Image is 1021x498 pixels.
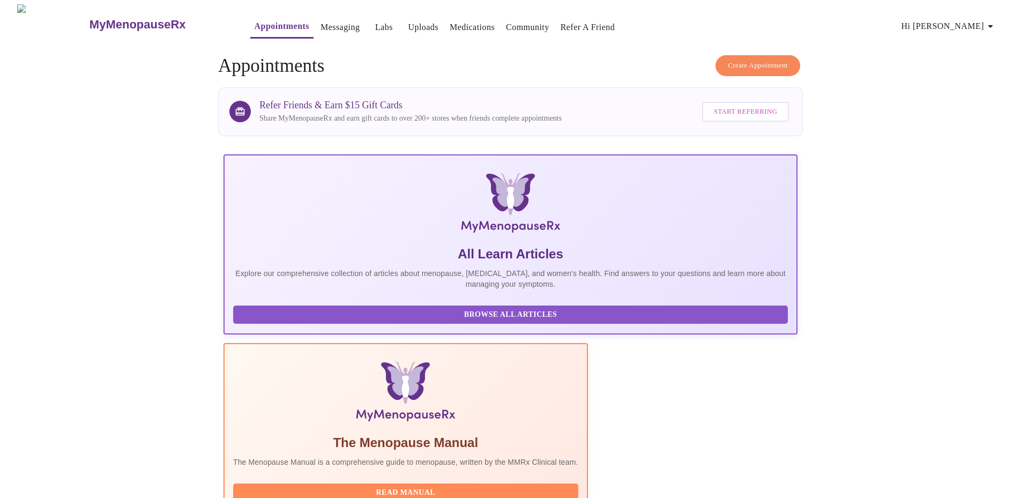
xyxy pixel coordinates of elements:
span: Hi [PERSON_NAME] [901,19,997,34]
p: Share MyMenopauseRx and earn gift cards to over 200+ stores when friends complete appointments [259,113,562,124]
a: Browse All Articles [233,309,791,318]
span: Create Appointment [728,60,788,72]
a: Medications [450,20,495,35]
a: Uploads [408,20,438,35]
a: Labs [375,20,393,35]
a: Community [506,20,549,35]
a: Appointments [255,19,309,34]
h3: Refer Friends & Earn $15 Gift Cards [259,100,562,111]
a: Messaging [321,20,360,35]
img: MyMenopauseRx Logo [17,4,88,44]
p: Explore our comprehensive collection of articles about menopause, [MEDICAL_DATA], and women's hea... [233,268,788,289]
h5: The Menopause Manual [233,434,578,451]
button: Labs [367,17,401,38]
a: Start Referring [699,96,792,127]
a: Refer a Friend [561,20,615,35]
img: MyMenopauseRx Logo [319,173,702,237]
button: Community [502,17,554,38]
p: The Menopause Manual is a comprehensive guide to menopause, written by the MMRx Clinical team. [233,457,578,467]
h3: MyMenopauseRx [90,18,186,32]
button: Refer a Friend [556,17,620,38]
h4: Appointments [218,55,803,77]
button: Start Referring [702,102,789,122]
h5: All Learn Articles [233,246,788,263]
button: Medications [445,17,499,38]
button: Hi [PERSON_NAME] [897,16,1001,37]
button: Uploads [404,17,443,38]
button: Messaging [316,17,364,38]
button: Create Appointment [716,55,800,76]
button: Appointments [250,16,314,39]
a: MyMenopauseRx [88,6,228,43]
a: Read Manual [233,487,581,496]
span: Browse All Articles [244,308,777,322]
img: Menopause Manual [288,361,523,426]
button: Browse All Articles [233,306,788,324]
span: Start Referring [714,106,777,118]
